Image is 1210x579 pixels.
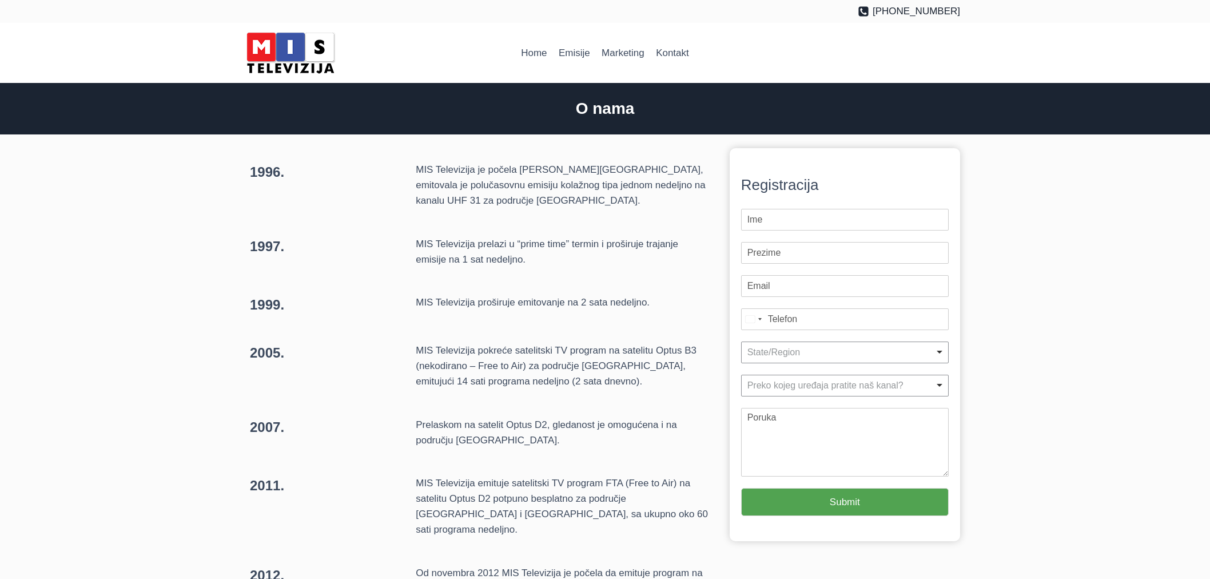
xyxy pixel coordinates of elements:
a: Kontakt [650,39,695,67]
h3: 1996. [250,162,397,183]
p: MIS Televizija prelazi u “prime time” termin i proširuje trajanje emisije na 1 sat nedeljno. [416,236,711,267]
a: Emisije [553,39,596,67]
a: Marketing [596,39,650,67]
h3: 2005. [250,343,397,363]
h3: 2007. [250,417,397,438]
p: MIS Televizija emituje satelitski TV program FTA (Free to Air) na satelitu Optus D2 potpuno bespl... [416,475,711,538]
h3: 1999. [250,295,397,315]
input: Mobile Phone Number [741,308,949,330]
p: MIS Televizija je počela [PERSON_NAME][GEOGRAPHIC_DATA], emitovala je polučasovnu emisiju kolažno... [416,162,711,209]
nav: Primary [515,39,695,67]
div: Registracija [741,173,949,197]
p: MIS Televizija pokreće satelitski TV program na satelitu Optus B3 (nekodirano – Free to Air) za p... [416,343,711,390]
a: [PHONE_NUMBER] [858,3,960,19]
img: MIS Television [242,29,339,77]
p: MIS Televizija proširuje emitovanje na 2 sata nedeljno. [416,295,711,310]
div: Preko kojeg uređaja pratite naš kanal? [747,380,936,391]
input: Prezime [741,242,949,264]
div: State/Region [747,347,936,358]
h3: 1997. [250,236,397,257]
a: Home [515,39,553,67]
h3: 2011. [250,475,397,496]
button: Selected country [741,308,765,330]
button: Submit [741,488,949,516]
input: Ime [741,209,949,231]
input: Email [741,275,949,297]
h2: O nama [250,97,960,121]
span: [PHONE_NUMBER] [873,3,960,19]
p: Prelaskom na satelit Optus D2, gledanost je omogućena i na području [GEOGRAPHIC_DATA]. [416,417,711,448]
